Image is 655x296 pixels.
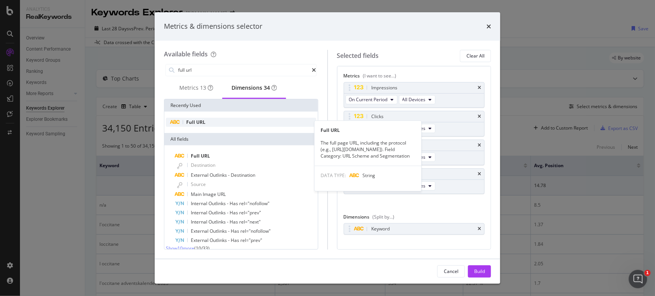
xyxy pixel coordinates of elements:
[228,228,231,234] span: -
[372,113,384,120] div: Clicks
[200,84,206,91] span: 13
[208,209,227,216] span: Outlinks
[230,209,239,216] span: Has
[264,84,270,92] div: brand label
[191,228,210,234] span: External
[208,200,227,207] span: Outlinks
[194,245,210,252] span: ( 10 / 33 )
[264,84,270,91] span: 34
[208,219,227,225] span: Outlinks
[228,172,231,178] span: -
[231,228,240,234] span: Has
[201,153,210,159] span: URL
[227,219,230,225] span: -
[191,237,210,243] span: External
[210,228,228,234] span: Outlinks
[191,172,210,178] span: External
[230,219,239,225] span: Has
[478,172,481,176] div: times
[372,84,398,92] div: Impressions
[468,265,491,278] button: Build
[228,237,231,243] span: -
[240,228,271,234] span: rel="nofollow"
[164,99,318,112] div: Recently Used
[363,172,375,179] span: String
[474,268,485,275] div: Build
[315,127,422,133] div: Full URL
[444,268,458,275] div: Cancel
[344,214,485,223] div: Dimensions
[239,209,261,216] span: rel="prev"
[210,172,228,178] span: Outlinks
[478,227,481,231] div: times
[164,50,208,58] div: Available fields
[486,21,491,31] div: times
[346,95,397,104] button: On Current Period
[196,119,205,125] span: URL
[344,223,485,235] div: Keywordtimes
[239,200,270,207] span: rel="nofollow"
[191,153,201,159] span: Full
[210,237,228,243] span: Outlinks
[186,119,196,125] span: Full
[240,237,262,243] span: rel="prev"
[191,219,208,225] span: Internal
[164,21,262,31] div: Metrics & dimensions selector
[315,140,422,159] div: The full page URL, including the protocol (e.g., [URL][DOMAIN_NAME]). Field Category: URL Scheme ...
[191,162,215,168] span: Destination
[164,133,318,145] div: All fields
[191,200,208,207] span: Internal
[191,209,208,216] span: Internal
[227,209,230,216] span: -
[437,265,465,278] button: Cancel
[230,200,239,207] span: Has
[478,143,481,148] div: times
[191,191,203,197] span: Main
[200,84,206,92] div: brand label
[239,219,261,225] span: rel="next"
[231,172,255,178] span: Destination
[344,82,485,108] div: ImpressionstimesOn Current PeriodAll Devices
[191,181,206,187] span: Source
[177,64,312,76] input: Search by field name
[645,270,651,276] span: 1
[344,111,485,136] div: ClickstimesOn Current PeriodAll Devices
[232,84,277,92] div: Dimensions
[217,191,226,197] span: URL
[155,12,500,284] div: modal
[203,191,217,197] span: Image
[460,50,491,62] button: Clear All
[373,214,395,220] div: (Split by...)
[478,114,481,119] div: times
[363,72,397,79] div: (I want to see...)
[478,86,481,90] div: times
[466,53,485,59] div: Clear All
[166,245,194,252] span: Show 10 more
[402,96,426,103] span: All Devices
[344,72,485,82] div: Metrics
[231,237,240,243] span: Has
[349,96,388,103] span: On Current Period
[321,172,346,179] span: DATA TYPE:
[372,225,390,233] div: Keyword
[629,270,647,288] iframe: Intercom live chat
[399,95,435,104] button: All Devices
[227,200,230,207] span: -
[337,51,379,60] div: Selected fields
[179,84,213,92] div: Metrics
